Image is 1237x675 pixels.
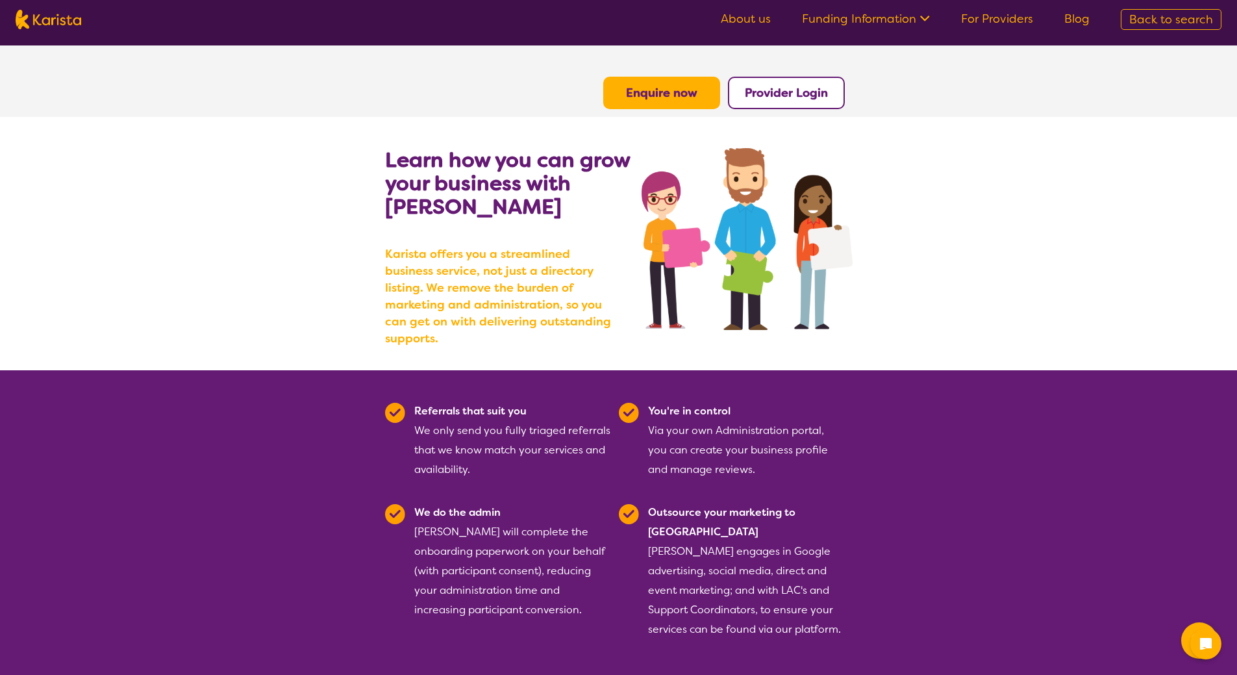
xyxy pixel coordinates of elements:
[721,11,771,27] a: About us
[385,504,405,524] img: Tick
[802,11,930,27] a: Funding Information
[728,77,845,109] button: Provider Login
[619,403,639,423] img: Tick
[385,403,405,423] img: Tick
[16,10,81,29] img: Karista logo
[385,246,619,347] b: Karista offers you a streamlined business service, not just a directory listing. We remove the bu...
[414,404,527,418] b: Referrals that suit you
[745,85,828,101] a: Provider Login
[1064,11,1090,27] a: Blog
[642,148,852,330] img: grow your business with Karista
[414,503,611,639] div: [PERSON_NAME] will complete the onboarding paperwork on your behalf (with participant consent), r...
[626,85,697,101] a: Enquire now
[619,504,639,524] img: Tick
[1181,622,1218,659] button: Channel Menu
[648,503,845,639] div: [PERSON_NAME] engages in Google advertising, social media, direct and event marketing; and with L...
[648,401,845,479] div: Via your own Administration portal, you can create your business profile and manage reviews.
[414,401,611,479] div: We only send you fully triaged referrals that we know match your services and availability.
[385,146,630,220] b: Learn how you can grow your business with [PERSON_NAME]
[961,11,1033,27] a: For Providers
[648,404,731,418] b: You're in control
[648,505,795,539] b: Outsource your marketing to [GEOGRAPHIC_DATA]
[1129,12,1213,27] span: Back to search
[1121,9,1221,30] a: Back to search
[414,505,501,519] b: We do the admin
[603,77,720,109] button: Enquire now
